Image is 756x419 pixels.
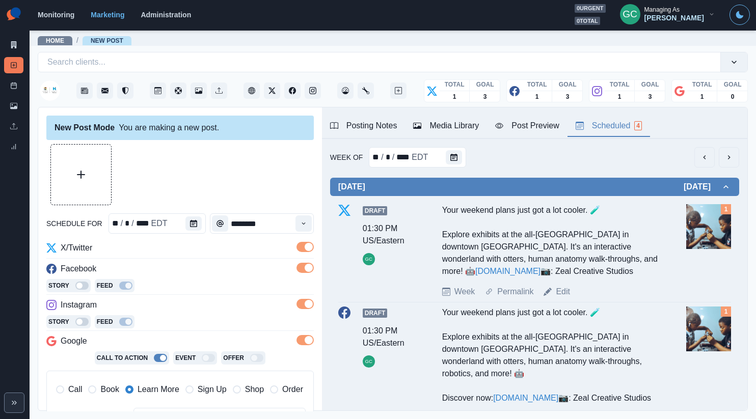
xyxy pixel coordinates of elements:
[411,151,429,163] div: Week Of
[475,267,541,275] a: [DOMAIN_NAME]
[618,92,622,101] p: 1
[4,98,23,114] a: Media Library
[211,82,227,99] button: Uploads
[338,182,365,191] h2: [DATE]
[46,116,314,140] div: You are making a new post.
[700,92,704,101] p: 1
[559,80,577,89] p: GOAL
[305,82,321,99] button: Instagram
[150,82,166,99] button: Post Schedule
[363,309,388,318] span: Draft
[686,306,731,351] img: wrqqirtw9qeoa92mhdot
[245,383,264,396] span: Shop
[38,35,131,46] nav: breadcrumb
[535,92,539,101] p: 1
[48,317,69,326] p: Story
[644,14,704,22] div: [PERSON_NAME]
[575,17,600,25] span: 0 total
[363,206,388,215] span: Draft
[634,121,642,130] span: 4
[212,215,228,232] button: Time
[109,213,206,234] div: schedule for
[575,4,606,13] span: 0 urgent
[363,325,414,349] div: 01:30 PM US/Eastern
[244,82,260,99] a: Client Website
[497,286,533,298] a: Permalink
[337,82,354,99] button: Dashboard
[730,5,750,25] button: Toggle Mode
[97,281,113,290] p: Feed
[4,57,23,73] a: New Post
[97,353,148,362] p: Call To Action
[175,353,196,362] p: Event
[623,2,637,26] div: Gizelle Carlos
[48,281,69,290] p: Story
[120,217,124,230] div: /
[390,82,407,99] button: Create New Post
[363,222,414,247] div: 01:30 PM US/Eastern
[4,37,23,53] a: Marketing Summary
[495,120,559,132] div: Post Preview
[100,383,119,396] span: Book
[76,35,78,46] span: /
[210,213,314,234] input: Select Time
[576,120,642,132] div: Scheduled
[694,147,715,167] button: previous
[138,383,179,396] span: Learn More
[295,215,312,232] button: Time
[610,80,630,89] p: TOTAL
[358,82,374,99] button: Administration
[4,138,23,155] a: Review Summary
[198,383,227,396] span: Sign Up
[117,82,133,99] button: Reviews
[556,286,570,298] a: Edit
[111,217,120,230] div: schedule for
[391,151,395,163] div: /
[76,82,93,99] button: Stream
[97,317,113,326] p: Feed
[644,6,680,13] div: Managing As
[445,80,465,89] p: TOTAL
[385,151,391,163] div: Week Of
[721,204,731,214] div: Total Media Attached
[453,92,456,101] p: 1
[150,217,169,230] div: schedule for
[454,286,475,298] a: Week
[483,92,487,101] p: 3
[55,122,115,134] div: New Post Mode
[91,37,123,44] a: New Post
[130,217,134,230] div: /
[141,11,191,19] a: Administration
[686,204,731,249] img: wrqqirtw9qeoa92mhdot
[4,77,23,94] a: Post Schedule
[284,82,301,99] button: Facebook
[185,216,202,231] button: schedule for
[395,151,411,163] div: Week Of
[61,335,87,347] p: Google
[97,82,113,99] button: Messages
[191,82,207,99] button: Media Library
[719,147,739,167] button: next
[413,120,479,132] div: Media Library
[724,80,742,89] p: GOAL
[135,217,150,230] div: schedule for
[264,82,280,99] button: Twitter
[40,80,60,101] img: 112595854263434
[641,80,659,89] p: GOAL
[124,217,130,230] div: schedule for
[612,4,723,24] button: Managing As[PERSON_NAME]
[365,355,372,368] div: Gizelle Carlos
[170,82,186,99] button: Content Pool
[369,147,466,167] div: Week Of
[330,152,363,163] label: Week Of
[692,80,712,89] p: TOTAL
[442,306,658,404] div: Your weekend plans just got a lot cooler. 🧪 Explore exhibits at the all-[GEOGRAPHIC_DATA] in down...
